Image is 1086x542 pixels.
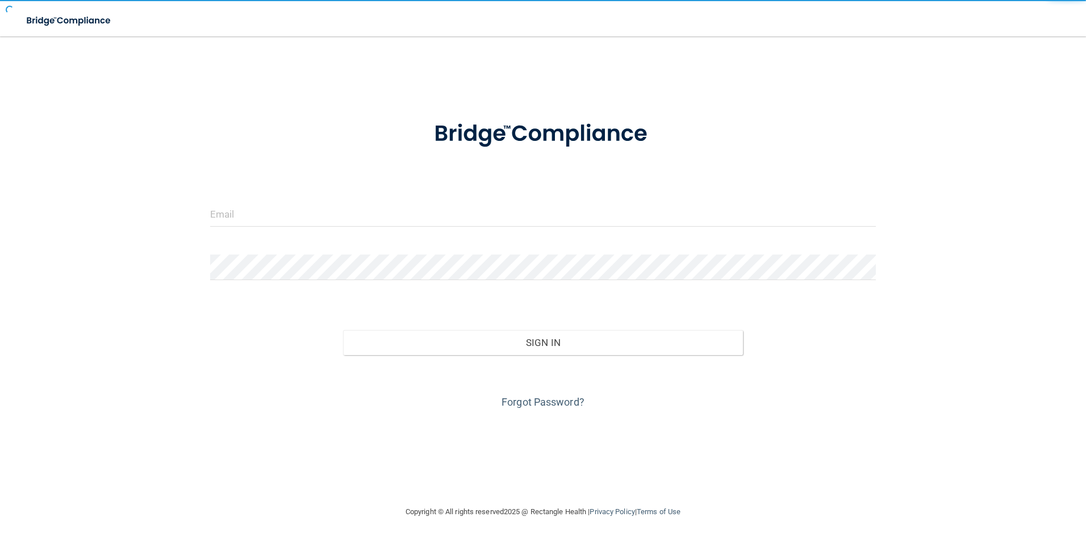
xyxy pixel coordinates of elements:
a: Privacy Policy [590,507,634,516]
button: Sign In [343,330,743,355]
img: bridge_compliance_login_screen.278c3ca4.svg [411,105,675,164]
a: Forgot Password? [502,396,584,408]
img: bridge_compliance_login_screen.278c3ca4.svg [17,9,122,32]
a: Terms of Use [637,507,680,516]
div: Copyright © All rights reserved 2025 @ Rectangle Health | | [336,494,750,530]
input: Email [210,201,876,227]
